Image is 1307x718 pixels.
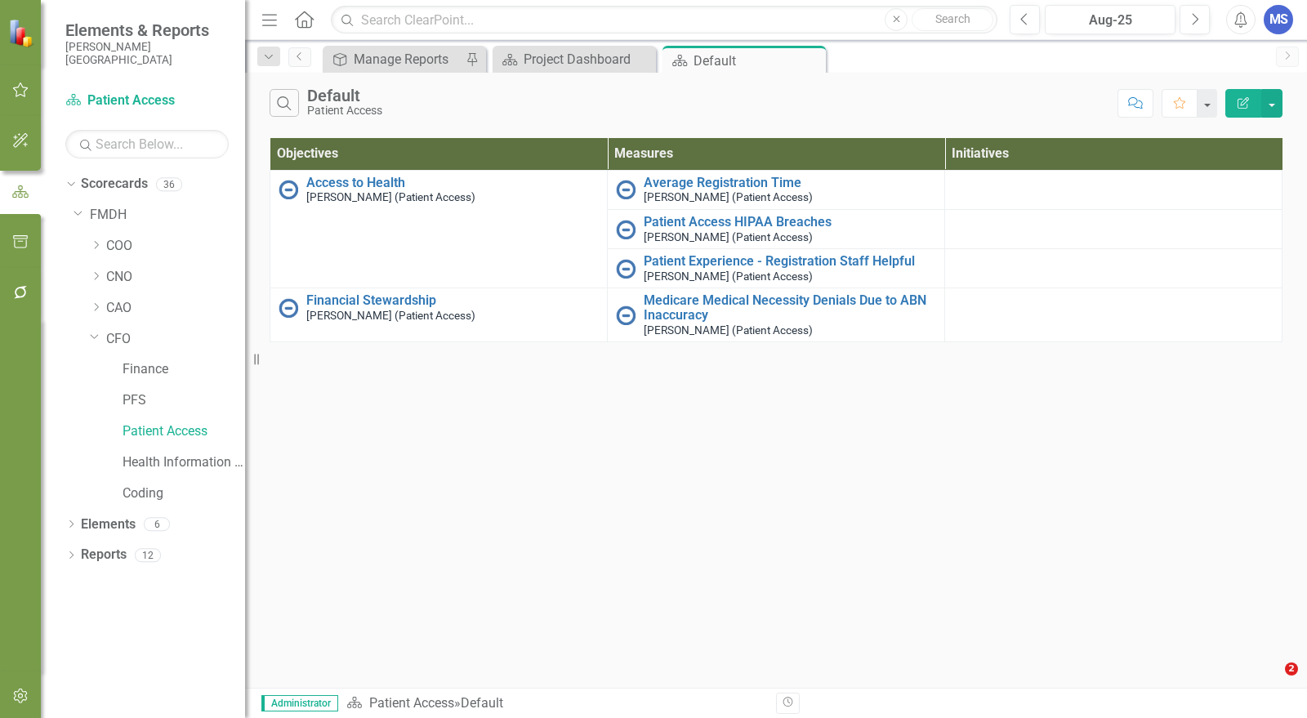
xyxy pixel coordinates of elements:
[65,130,229,158] input: Search Below...
[123,391,245,410] a: PFS
[369,695,454,711] a: Patient Access
[608,170,945,209] td: Double-Click to Edit Right Click for Context Menu
[461,695,503,711] div: Default
[524,49,652,69] div: Project Dashboard
[156,177,182,191] div: 36
[1285,662,1298,676] span: 2
[616,259,636,279] img: No Information
[644,324,813,337] small: [PERSON_NAME] (Patient Access)
[608,210,945,249] td: Double-Click to Edit Right Click for Context Menu
[346,694,764,713] div: »
[1045,5,1175,34] button: Aug-25
[65,40,229,67] small: [PERSON_NAME][GEOGRAPHIC_DATA]
[644,293,936,322] a: Medicare Medical Necessity Denials Due to ABN Inaccuracy
[306,310,475,322] small: [PERSON_NAME] (Patient Access)
[106,299,245,318] a: CAO
[81,515,136,534] a: Elements
[306,191,475,203] small: [PERSON_NAME] (Patient Access)
[123,360,245,379] a: Finance
[935,12,970,25] span: Search
[306,293,599,308] a: Financial Stewardship
[644,215,936,230] a: Patient Access HIPAA Breaches
[497,49,652,69] a: Project Dashboard
[123,453,245,472] a: Health Information Management
[331,6,997,34] input: Search ClearPoint...
[608,249,945,288] td: Double-Click to Edit Right Click for Context Menu
[65,20,229,40] span: Elements & Reports
[644,176,936,190] a: Average Registration Time
[270,170,608,288] td: Double-Click to Edit Right Click for Context Menu
[81,175,148,194] a: Scorecards
[106,237,245,256] a: COO
[354,49,462,69] div: Manage Reports
[616,180,636,199] img: No Information
[81,546,127,564] a: Reports
[694,51,822,71] div: Default
[912,8,993,31] button: Search
[261,695,338,711] span: Administrator
[8,19,37,47] img: ClearPoint Strategy
[1251,662,1291,702] iframe: Intercom live chat
[616,220,636,239] img: No Information
[135,548,161,562] div: 12
[123,484,245,503] a: Coding
[90,206,245,225] a: FMDH
[123,422,245,441] a: Patient Access
[279,180,298,199] img: No Information
[144,517,170,531] div: 6
[279,298,298,318] img: No Information
[608,288,945,342] td: Double-Click to Edit Right Click for Context Menu
[327,49,462,69] a: Manage Reports
[644,254,936,269] a: Patient Experience - Registration Staff Helpful
[270,288,608,342] td: Double-Click to Edit Right Click for Context Menu
[306,176,599,190] a: Access to Health
[1051,11,1170,30] div: Aug-25
[1264,5,1293,34] button: MS
[106,268,245,287] a: CNO
[644,231,813,243] small: [PERSON_NAME] (Patient Access)
[644,270,813,283] small: [PERSON_NAME] (Patient Access)
[307,87,382,105] div: Default
[616,305,636,325] img: No Information
[307,105,382,117] div: Patient Access
[106,330,245,349] a: CFO
[65,91,229,110] a: Patient Access
[644,191,813,203] small: [PERSON_NAME] (Patient Access)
